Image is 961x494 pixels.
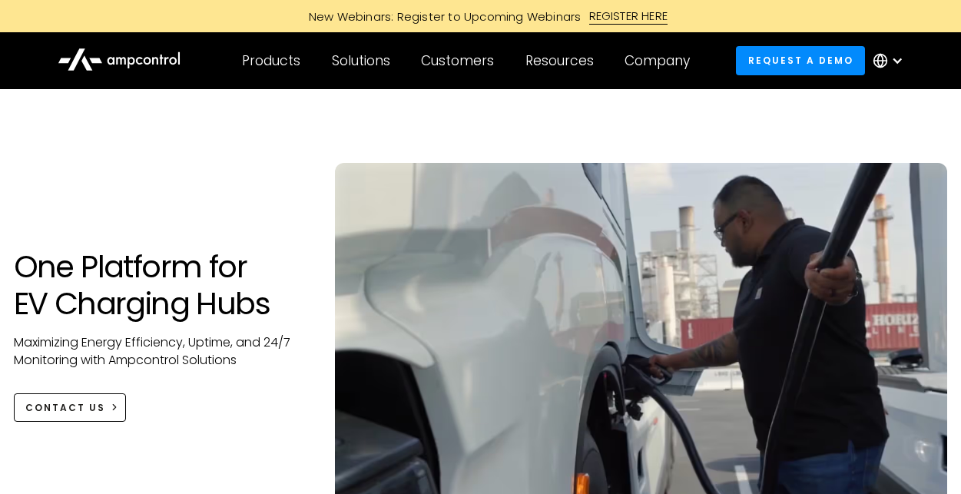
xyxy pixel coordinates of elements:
div: Company [625,52,690,69]
div: Products [242,52,300,69]
div: Customers [421,52,494,69]
p: Maximizing Energy Efficiency, Uptime, and 24/7 Monitoring with Ampcontrol Solutions [14,334,305,369]
a: New Webinars: Register to Upcoming WebinarsREGISTER HERE [135,8,827,25]
div: New Webinars: Register to Upcoming Webinars [293,8,589,25]
a: CONTACT US [14,393,127,422]
div: CONTACT US [25,401,105,415]
div: Resources [525,52,594,69]
div: REGISTER HERE [589,8,668,25]
div: Solutions [332,52,390,69]
h1: One Platform for EV Charging Hubs [14,248,305,322]
a: Request a demo [736,46,865,75]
